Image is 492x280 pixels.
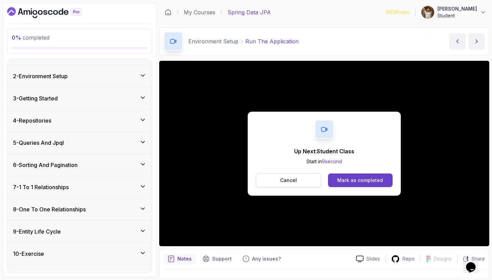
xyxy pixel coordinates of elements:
[328,173,393,187] button: Mark as completed
[13,205,86,213] h3: 8 - One To One Relationships
[252,255,281,262] p: Any issues?
[463,253,485,273] iframe: chat widget
[437,12,477,19] p: Student
[13,227,61,236] h3: 9 - Entity Life Cycle
[366,255,380,262] p: Slides
[468,33,485,50] button: next content
[449,33,466,50] button: previous content
[457,255,485,262] button: Share
[351,255,385,263] a: Slides
[164,253,196,264] button: notes button
[8,198,152,220] button: 8-One To One Relationships
[280,177,297,184] p: Cancel
[8,221,152,242] button: 9-Entity Life Cycle
[322,158,342,164] span: 9 second
[13,161,78,169] h3: 6 - Sorting And Pagination
[245,37,299,45] p: Run The Application
[8,132,152,154] button: 5-Queries And Jpql
[212,255,232,262] p: Support
[199,253,236,264] button: Support button
[421,6,434,19] img: user profile image
[184,8,215,16] a: My Courses
[8,176,152,198] button: 7-1 To 1 Relationships
[13,116,51,125] h3: 4 - Repositories
[228,8,271,16] p: Spring Data JPA
[13,250,44,258] h3: 10 - Exercise
[402,255,415,262] p: Repo
[165,9,172,16] a: Dashboard
[12,34,21,41] span: 0 %
[337,177,383,184] div: Mark as completed
[159,61,489,246] iframe: 3 - Run The Application
[294,147,354,155] p: Up Next: Student Class
[13,94,58,102] h3: 3 - Getting Started
[13,72,68,80] h3: 2 - Environment Setup
[437,5,477,12] p: [PERSON_NAME]
[294,158,354,165] p: Start in
[12,34,50,41] span: completed
[256,173,321,187] button: Cancel
[238,253,285,264] button: Feedback button
[8,243,152,265] button: 10-Exercise
[13,272,55,280] h3: 11 - One To Many
[421,5,487,19] button: user profile image[PERSON_NAME]Student
[13,183,69,191] h3: 7 - 1 To 1 Relationships
[434,255,452,262] p: Designs
[8,65,152,87] button: 2-Environment Setup
[8,87,152,109] button: 3-Getting Started
[7,7,97,18] a: Dashboard
[177,255,192,262] p: Notes
[13,139,64,147] h3: 5 - Queries And Jpql
[386,255,420,263] a: Repo
[385,9,410,16] p: 1962 Points
[8,110,152,131] button: 4-Repositories
[188,37,238,45] p: Environment Setup
[8,154,152,176] button: 6-Sorting And Pagination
